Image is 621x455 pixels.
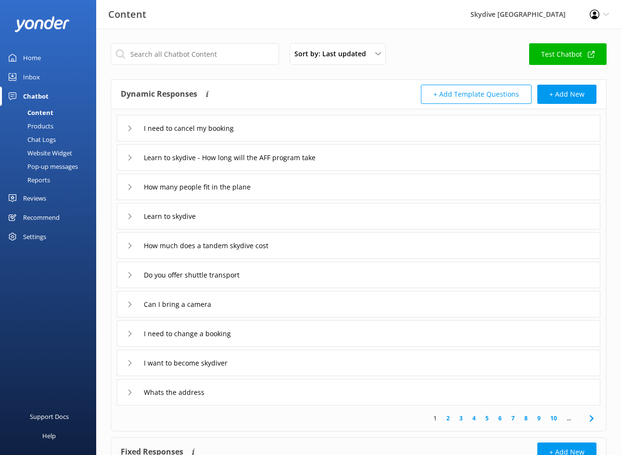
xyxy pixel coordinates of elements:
[6,119,96,133] a: Products
[6,146,72,160] div: Website Widget
[6,133,96,146] a: Chat Logs
[23,48,41,67] div: Home
[6,133,56,146] div: Chat Logs
[294,49,372,59] span: Sort by: Last updated
[108,7,146,22] h3: Content
[537,85,596,104] button: + Add New
[6,119,53,133] div: Products
[421,85,532,104] button: + Add Template Questions
[23,189,46,208] div: Reviews
[30,407,69,426] div: Support Docs
[23,227,46,246] div: Settings
[429,414,442,423] a: 1
[6,173,96,187] a: Reports
[23,87,49,106] div: Chatbot
[23,208,60,227] div: Recommend
[6,146,96,160] a: Website Widget
[121,85,197,104] h4: Dynamic Responses
[6,173,50,187] div: Reports
[455,414,468,423] a: 3
[6,160,78,173] div: Pop-up messages
[14,16,70,32] img: yonder-white-logo.png
[111,43,279,65] input: Search all Chatbot Content
[532,414,545,423] a: 9
[6,106,53,119] div: Content
[494,414,507,423] a: 6
[520,414,532,423] a: 8
[442,414,455,423] a: 2
[6,106,96,119] a: Content
[481,414,494,423] a: 5
[507,414,520,423] a: 7
[562,414,576,423] span: ...
[545,414,562,423] a: 10
[468,414,481,423] a: 4
[23,67,40,87] div: Inbox
[42,426,56,445] div: Help
[6,160,96,173] a: Pop-up messages
[529,43,607,65] a: Test Chatbot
